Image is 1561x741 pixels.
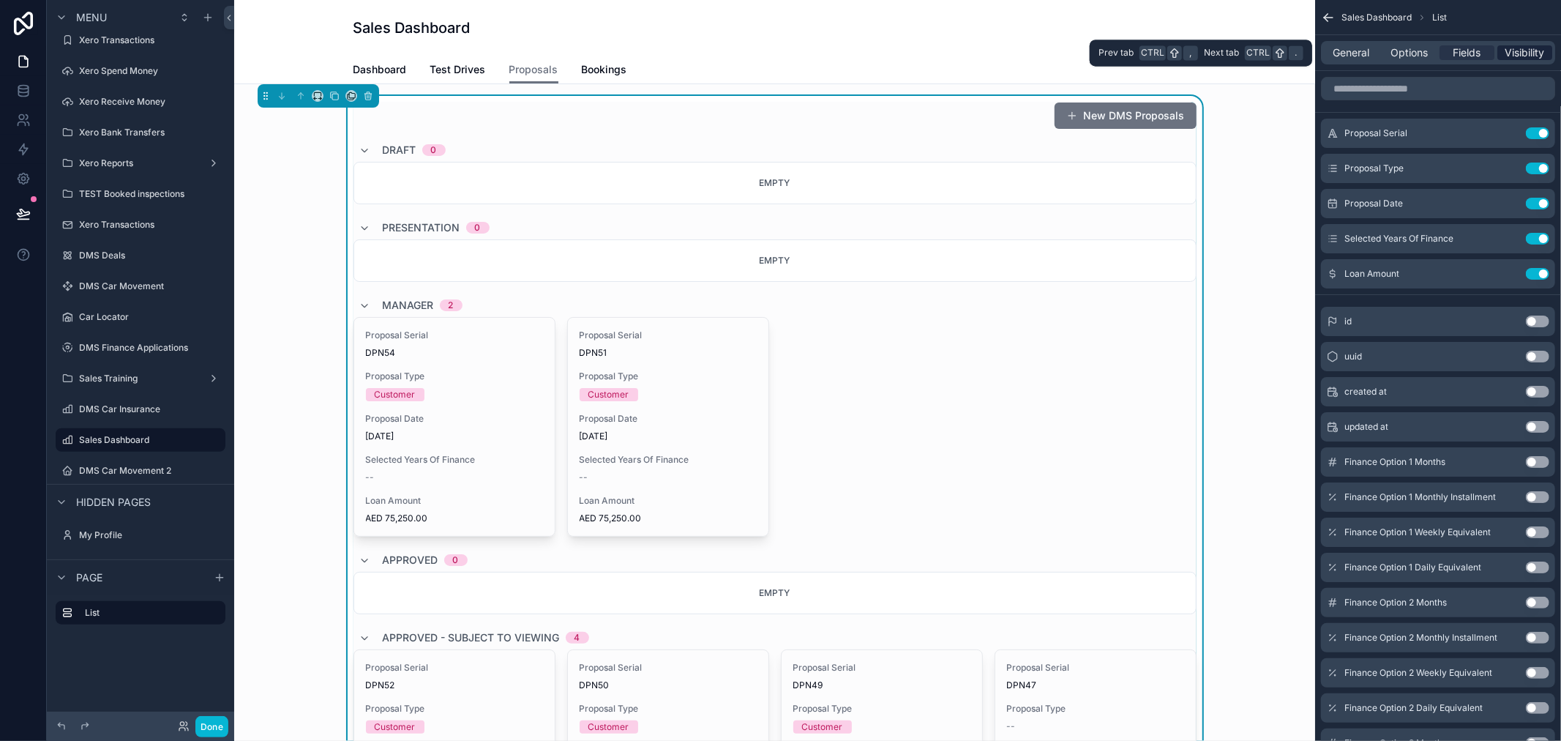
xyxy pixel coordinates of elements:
span: Finance Option 1 Months [1344,456,1445,468]
span: Selected Years Of Finance [580,454,757,466]
span: Proposals [509,62,558,77]
span: id [1344,316,1352,327]
span: DPN50 [580,679,757,691]
label: Xero Receive Money [79,96,222,108]
span: Page [76,570,102,585]
label: My Profile [79,529,222,541]
span: Proposal Date [580,413,757,425]
span: Loan Amount [366,495,543,507]
span: Proposal Type [1344,163,1404,174]
a: New DMS Proposals [1055,103,1197,129]
div: 0 [475,222,481,234]
a: Car Locator [56,305,225,329]
span: uuid [1344,351,1362,362]
span: updated at [1344,421,1388,433]
span: General [1333,45,1370,60]
span: Empty [760,587,790,598]
span: Finance Option 1 Daily Equivalent [1344,562,1481,573]
span: created at [1344,386,1387,398]
a: Dashboard [353,56,407,86]
div: 2 [449,299,454,311]
div: Customer [375,720,416,734]
label: DMS Car Insurance [79,403,222,415]
span: Proposal Serial [580,329,757,341]
a: Proposal SerialDPN54Proposal TypeCustomerProposal Date[DATE]Selected Years Of Finance--Loan Amoun... [353,317,555,537]
span: List [1432,12,1447,23]
span: Bookings [582,62,627,77]
span: Options [1390,45,1428,60]
label: Sales Dashboard [79,434,217,446]
span: DPN52 [366,679,543,691]
span: [DATE] [580,431,757,442]
span: , [1185,47,1197,59]
div: 0 [431,144,437,156]
a: Test Drives [430,56,486,86]
label: DMS Deals [79,250,222,261]
span: Finance Option 2 Weekly Equivalent [1344,667,1492,679]
span: Empty [760,255,790,266]
span: Proposal Type [580,370,757,382]
h1: Sales Dashboard [353,18,471,38]
span: Loan Amount [580,495,757,507]
a: Bookings [582,56,627,86]
span: Test Drives [430,62,486,77]
span: DRAFT [383,143,416,157]
span: Proposal Date [366,413,543,425]
span: Proposal Type [580,703,757,715]
label: Xero Bank Transfers [79,127,222,138]
a: Xero Transactions [56,213,225,237]
div: Customer [588,720,629,734]
span: Proposal Date [1344,198,1403,209]
label: Xero Transactions [79,34,222,46]
span: Proposal Type [366,370,543,382]
span: [DATE] [366,431,543,442]
span: Selected Years Of Finance [366,454,543,466]
span: Proposal Serial [793,662,970,674]
span: Finance Option 2 Months [1344,597,1447,608]
a: DMS Car Insurance [56,398,225,421]
span: Sales Dashboard [1341,12,1412,23]
span: Finance Option 2 Monthly Installment [1344,632,1497,644]
div: scrollable content [47,595,234,639]
span: Proposal Serial [1344,127,1407,139]
span: Proposal Serial [580,662,757,674]
span: Approved [383,553,438,567]
a: DMS Deals [56,244,225,267]
span: Next tab [1204,47,1239,59]
span: Empty [760,177,790,188]
span: Proposal Serial [1007,662,1184,674]
label: DMS Car Movement [79,280,222,292]
span: -- [580,472,588,483]
label: Xero Reports [79,157,202,169]
label: Sales Training [79,373,202,384]
a: Xero Reports [56,152,225,175]
div: 4 [574,632,580,644]
span: . [1290,47,1302,59]
a: Xero Transactions [56,29,225,52]
span: Visibility [1505,45,1545,60]
label: List [85,607,214,619]
div: 0 [453,554,459,566]
span: DPN47 [1007,679,1184,691]
a: Proposal SerialDPN51Proposal TypeCustomerProposal Date[DATE]Selected Years Of Finance--Loan Amoun... [567,317,769,537]
span: Finance Option 1 Weekly Equivalent [1344,526,1491,538]
div: Customer [375,388,416,401]
span: Finance Option 2 Daily Equivalent [1344,702,1483,714]
span: DPN49 [793,679,970,691]
span: Finance Option 1 Monthly Installment [1344,491,1496,503]
span: Proposal Serial [366,329,543,341]
div: Customer [802,720,843,734]
span: Hidden pages [76,495,151,510]
span: -- [1007,720,1016,732]
label: Car Locator [79,311,222,323]
label: TEST Booked inspections [79,188,222,200]
a: My Profile [56,524,225,547]
span: Proposal Serial [366,662,543,674]
a: DMS Car Movement [56,275,225,298]
span: Approved - Subject to viewing [383,630,560,645]
a: TEST Booked inspections [56,182,225,206]
label: DMS Finance Applications [79,342,222,354]
a: Xero Spend Money [56,59,225,83]
span: Menu [76,10,107,25]
span: Dashboard [353,62,407,77]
